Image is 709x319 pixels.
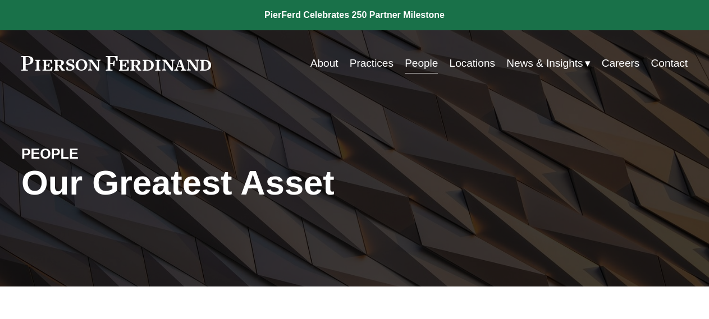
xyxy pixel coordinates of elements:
a: Contact [651,53,688,74]
h1: Our Greatest Asset [21,163,466,202]
a: People [405,53,438,74]
h4: PEOPLE [21,145,188,163]
a: About [310,53,339,74]
a: folder dropdown [506,53,590,74]
span: News & Insights [506,54,583,73]
a: Locations [450,53,495,74]
a: Practices [350,53,394,74]
a: Careers [602,53,640,74]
